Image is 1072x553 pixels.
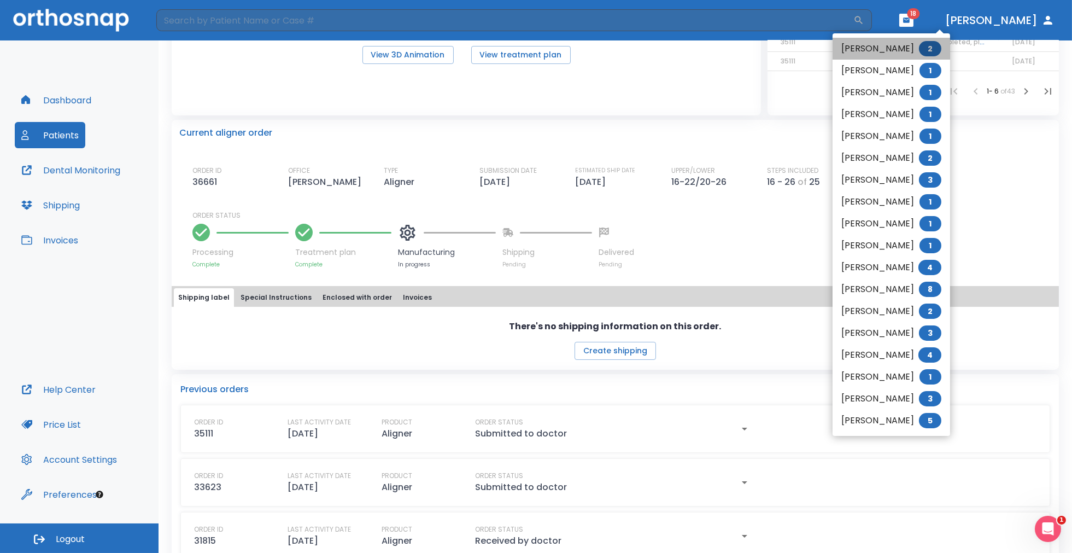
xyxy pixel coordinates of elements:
li: [PERSON_NAME] [833,125,950,147]
span: 3 [919,325,941,341]
span: 5 [919,413,941,428]
li: [PERSON_NAME] [833,103,950,125]
li: [PERSON_NAME] [833,344,950,366]
span: 1 [1057,516,1066,525]
li: [PERSON_NAME] [833,191,950,213]
li: [PERSON_NAME] [833,60,950,82]
li: [PERSON_NAME] [833,235,950,257]
li: [PERSON_NAME] [833,213,950,235]
span: 1 [919,369,941,385]
span: 1 [919,216,941,231]
span: 1 [919,63,941,78]
li: [PERSON_NAME] [833,410,950,432]
span: 2 [919,41,941,56]
li: [PERSON_NAME] [833,169,950,191]
span: 4 [918,260,941,275]
span: 2 [919,150,941,166]
span: 4 [918,347,941,363]
iframe: Intercom live chat [1035,516,1061,542]
li: [PERSON_NAME] [833,388,950,410]
li: [PERSON_NAME] [833,278,950,300]
li: [PERSON_NAME] [833,322,950,344]
span: 1 [919,194,941,209]
li: [PERSON_NAME] [833,82,950,103]
li: [PERSON_NAME] [833,300,950,322]
span: 1 [919,238,941,253]
span: 1 [919,107,941,122]
li: [PERSON_NAME] [833,38,950,60]
span: 2 [919,304,941,319]
li: [PERSON_NAME] [833,257,950,278]
span: 1 [919,85,941,100]
li: [PERSON_NAME] [833,147,950,169]
span: 3 [919,172,941,188]
li: [PERSON_NAME] [833,366,950,388]
span: 3 [919,391,941,406]
span: 8 [919,282,941,297]
span: 1 [919,129,941,144]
